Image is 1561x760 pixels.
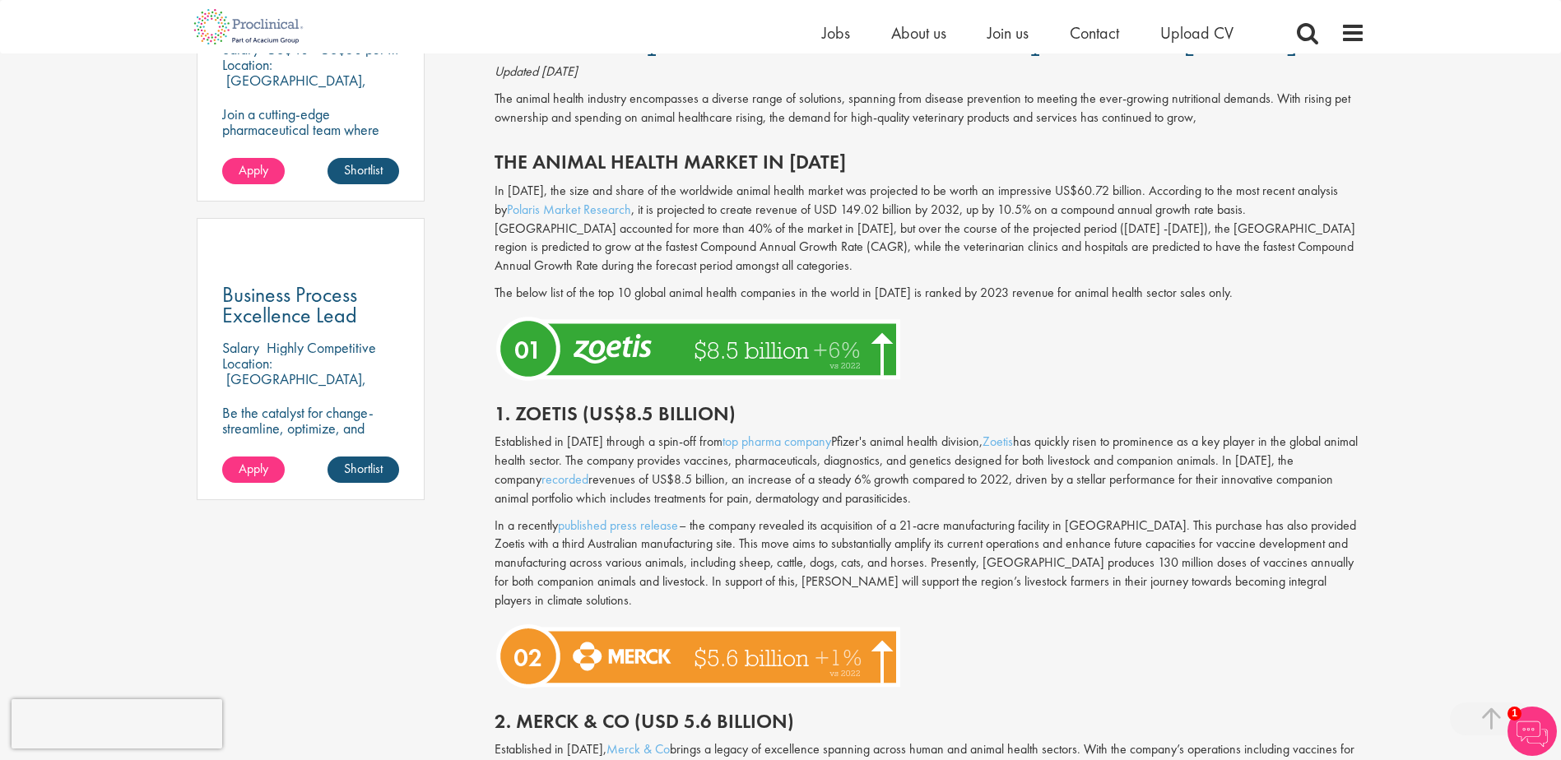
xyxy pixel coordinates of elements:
[558,517,679,534] a: published press release
[222,405,400,483] p: Be the catalyst for change-streamline, optimize, and innovate business processes in a dynamic bio...
[987,22,1029,44] a: Join us
[495,63,578,80] i: Updated [DATE]
[12,699,222,748] iframe: reCAPTCHA
[222,280,357,329] span: Business Process Excellence Lead
[495,18,1365,54] h1: Global Top 10 Animal Health Companies in [DATE]
[1508,707,1557,756] img: Chatbot
[222,285,400,326] a: Business Process Excellence Lead
[495,433,1365,507] p: Established in [DATE] through a spin-off from Pfizer's animal health division, has quickly risen ...
[239,460,268,477] span: Apply
[495,182,1365,276] p: In [DATE], the size and share of the worldwide animal health market was projected to be worth an ...
[222,158,285,184] a: Apply
[1508,707,1522,721] span: 1
[495,90,1365,127] p: The animal health industry encompasses a diverse range of solutions, spanning from disease preven...
[983,433,1013,450] a: Zoetis
[328,158,399,184] a: Shortlist
[822,22,850,44] a: Jobs
[541,470,588,488] a: recorded
[495,711,1365,732] h2: 2. Merck & Co (USD 5.6 billion)
[1070,22,1119,44] a: Contact
[495,151,1365,173] h2: The Animal Health Market in [DATE]
[891,22,946,44] a: About us
[495,284,1365,303] p: The below list of the top 10 global animal health companies in the world in [DATE] is ranked by 2...
[222,71,366,105] p: [GEOGRAPHIC_DATA], [GEOGRAPHIC_DATA]
[239,161,268,178] span: Apply
[606,740,670,758] a: Merck & Co
[222,338,259,357] span: Salary
[222,456,285,483] a: Apply
[1160,22,1233,44] a: Upload CV
[495,403,1365,424] h2: 1. Zoetis (US$8.5 billion)
[267,338,376,357] p: Highly Competitive
[722,433,831,450] a: top pharma company
[222,354,272,373] span: Location:
[328,456,399,483] a: Shortlist
[507,201,631,218] a: Polaris Market Research
[495,517,1365,610] p: In a recently – the company revealed its acquisition of a 21-acre manufacturing facility in [GEOG...
[222,369,366,404] p: [GEOGRAPHIC_DATA], [GEOGRAPHIC_DATA]
[222,55,272,74] span: Location:
[222,106,400,184] p: Join a cutting-edge pharmaceutical team where your precision and passion for science will help sh...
